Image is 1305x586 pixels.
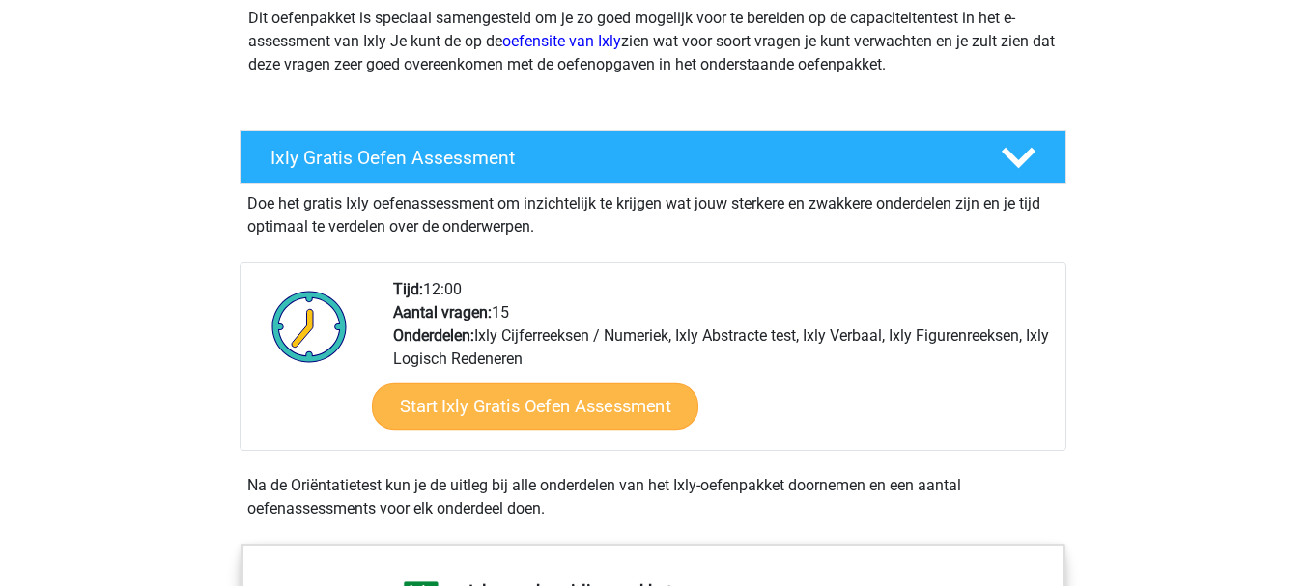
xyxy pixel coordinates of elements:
div: 12:00 15 Ixly Cijferreeksen / Numeriek, Ixly Abstracte test, Ixly Verbaal, Ixly Figurenreeksen, I... [379,278,1064,450]
a: oefensite van Ixly [502,32,621,50]
div: Na de Oriëntatietest kun je de uitleg bij alle onderdelen van het Ixly-oefenpakket doornemen en e... [240,474,1066,520]
a: Start Ixly Gratis Oefen Assessment [371,383,697,430]
img: Klok [261,278,358,375]
p: Dit oefenpakket is speciaal samengesteld om je zo goed mogelijk voor te bereiden op de capaciteit... [248,7,1058,76]
div: Doe het gratis Ixly oefenassessment om inzichtelijk te krijgen wat jouw sterkere en zwakkere onde... [240,184,1066,238]
h4: Ixly Gratis Oefen Assessment [270,147,970,169]
b: Aantal vragen: [393,303,492,321]
a: Ixly Gratis Oefen Assessment [232,130,1074,184]
b: Tijd: [393,280,423,298]
b: Onderdelen: [393,326,474,345]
